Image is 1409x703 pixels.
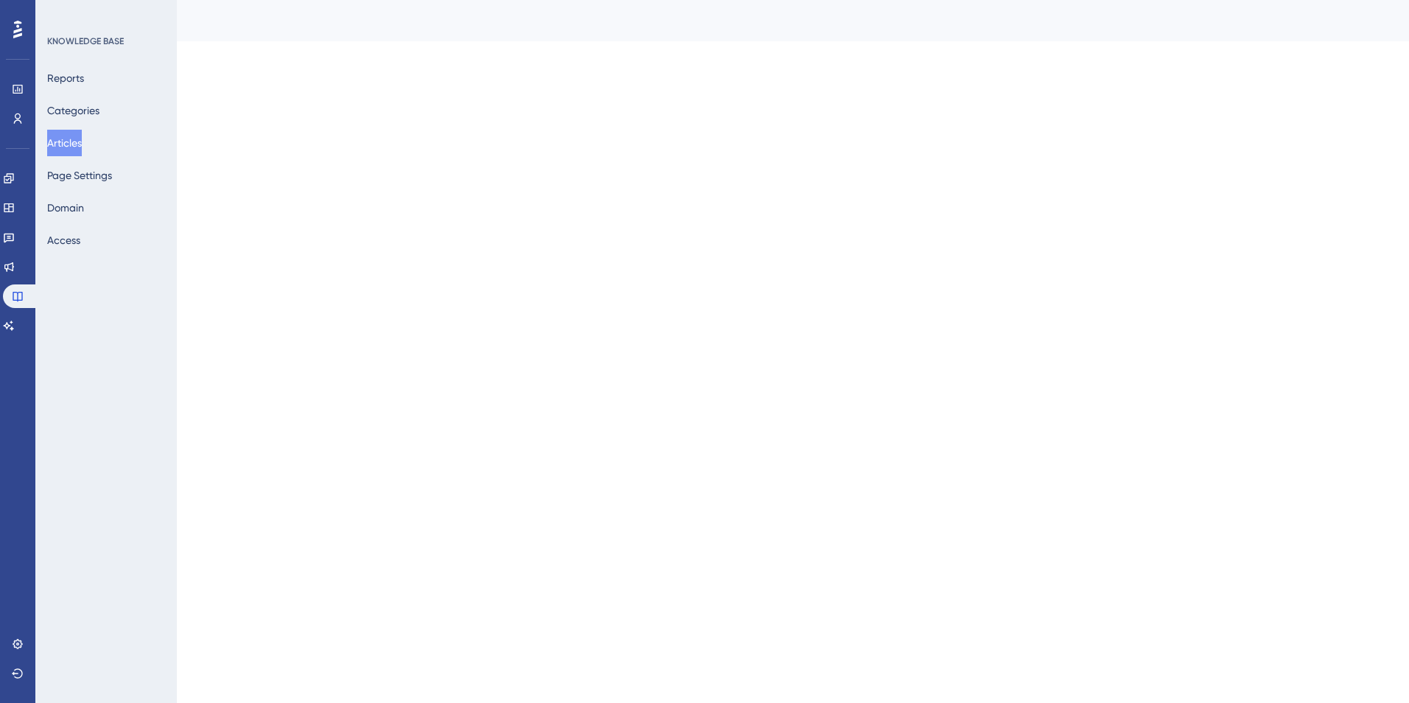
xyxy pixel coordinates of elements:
[47,65,84,91] button: Reports
[47,130,82,156] button: Articles
[47,35,124,47] div: KNOWLEDGE BASE
[47,227,80,253] button: Access
[47,195,84,221] button: Domain
[47,97,99,124] button: Categories
[47,162,112,189] button: Page Settings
